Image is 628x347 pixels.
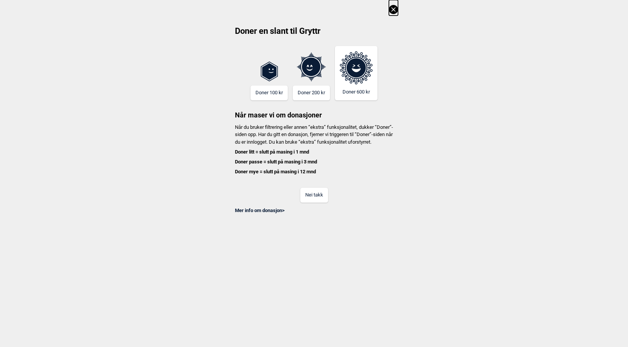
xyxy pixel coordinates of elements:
[293,86,330,100] button: Doner 200 kr
[230,124,398,176] p: Når du bruker filtrering eller annen “ekstra” funksjonalitet, dukker “Doner”-siden opp. Har du gi...
[251,86,288,100] button: Doner 100 kr
[230,25,398,42] h2: Doner en slant til Gryttr
[230,100,398,120] h3: Når maser vi om donasjoner
[235,149,309,155] b: Doner litt = slutt på masing i 1 mnd
[235,208,285,213] a: Mer info om donasjon>
[300,188,328,203] button: Nei takk
[235,159,317,165] b: Doner passe = slutt på masing i 3 mnd
[335,46,377,100] button: Doner 600 kr
[235,169,316,174] b: Doner mye = slutt på masing i 12 mnd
